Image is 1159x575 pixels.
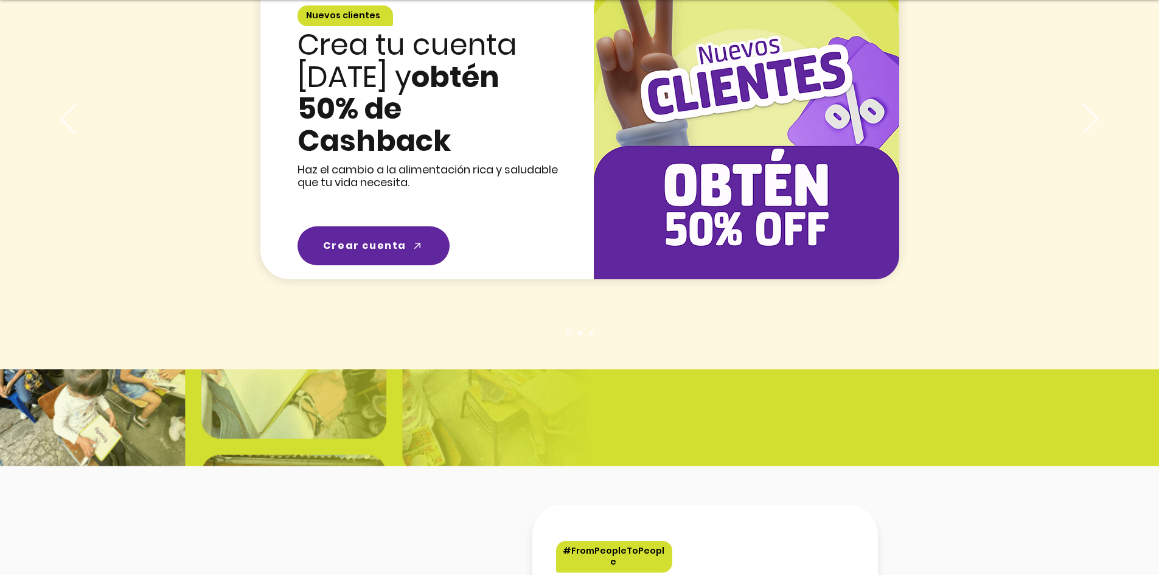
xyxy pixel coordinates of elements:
nav: Diapositivas [562,330,597,336]
span: Crear cuenta [323,238,406,253]
a: Platos diseñado por chef [590,331,593,335]
span: #FromPeopleToPeople [563,545,664,568]
span: obtén 50% de Cashback [298,57,499,162]
a: Crear cuenta [298,226,450,265]
a: Suscripción [579,331,582,335]
a: New Users [566,330,571,336]
button: Previo [61,104,76,136]
span: Nuevos clientes [306,9,380,21]
button: Próximo [1083,104,1098,136]
iframe: Messagebird Livechat Widget [1088,504,1147,563]
span: Haz el cambio a la alimentación rica y saludable que tu vida necesita. [298,162,558,190]
span: Crea tu cuenta [DATE] y [298,24,517,97]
